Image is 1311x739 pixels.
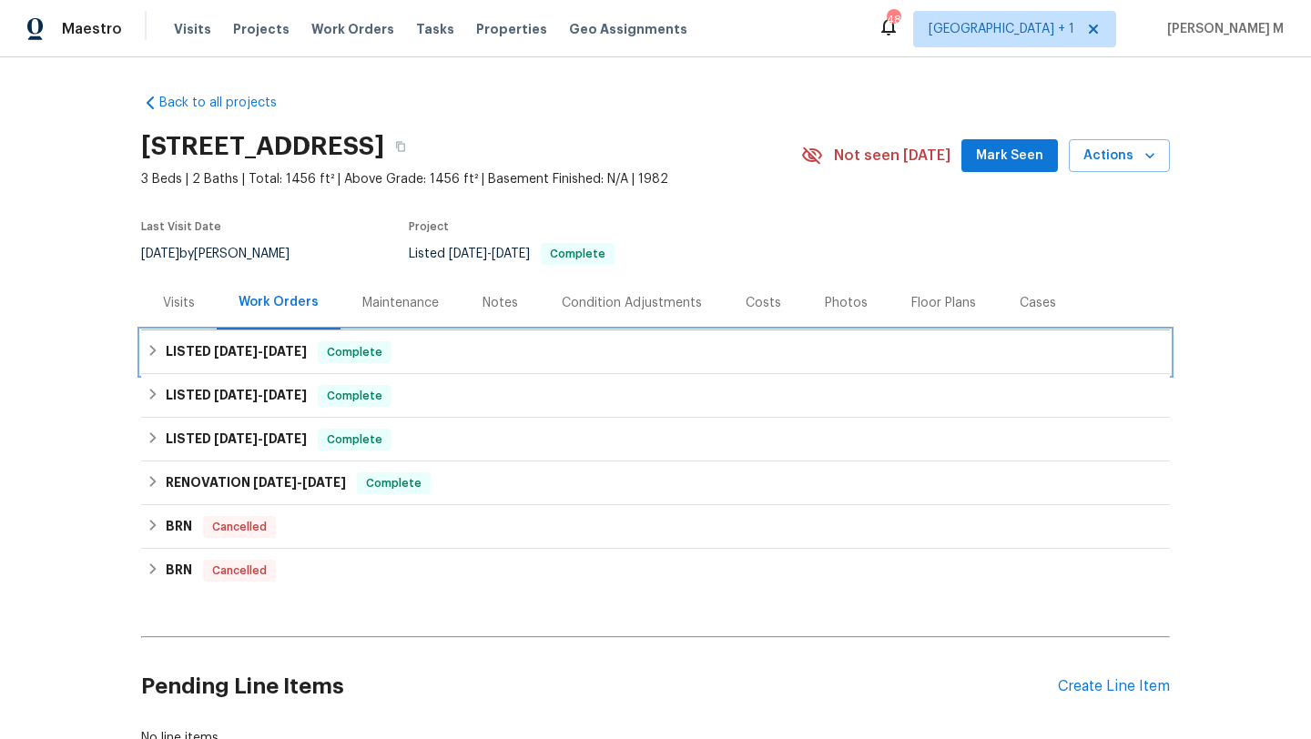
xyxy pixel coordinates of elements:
[141,330,1170,374] div: LISTED [DATE]-[DATE]Complete
[166,385,307,407] h6: LISTED
[233,20,290,38] span: Projects
[543,248,613,259] span: Complete
[476,20,547,38] span: Properties
[163,294,195,312] div: Visits
[825,294,868,312] div: Photos
[929,20,1074,38] span: [GEOGRAPHIC_DATA] + 1
[359,474,429,492] span: Complete
[449,248,530,260] span: -
[214,389,258,401] span: [DATE]
[141,221,221,232] span: Last Visit Date
[1069,139,1170,173] button: Actions
[214,389,307,401] span: -
[214,432,307,445] span: -
[141,170,801,188] span: 3 Beds | 2 Baths | Total: 1456 ft² | Above Grade: 1456 ft² | Basement Finished: N/A | 1982
[141,374,1170,418] div: LISTED [DATE]-[DATE]Complete
[1058,678,1170,695] div: Create Line Item
[320,387,390,405] span: Complete
[214,432,258,445] span: [DATE]
[409,248,615,260] span: Listed
[483,294,518,312] div: Notes
[205,562,274,580] span: Cancelled
[141,243,311,265] div: by [PERSON_NAME]
[492,248,530,260] span: [DATE]
[141,461,1170,505] div: RENOVATION [DATE]-[DATE]Complete
[263,389,307,401] span: [DATE]
[62,20,122,38] span: Maestro
[302,476,346,489] span: [DATE]
[911,294,976,312] div: Floor Plans
[141,137,384,156] h2: [STREET_ADDRESS]
[976,145,1043,167] span: Mark Seen
[362,294,439,312] div: Maintenance
[239,293,319,311] div: Work Orders
[214,345,307,358] span: -
[746,294,781,312] div: Costs
[141,418,1170,461] div: LISTED [DATE]-[DATE]Complete
[320,430,390,449] span: Complete
[320,343,390,361] span: Complete
[311,20,394,38] span: Work Orders
[141,549,1170,592] div: BRN Cancelled
[569,20,687,38] span: Geo Assignments
[1083,145,1155,167] span: Actions
[562,294,702,312] div: Condition Adjustments
[141,644,1058,729] h2: Pending Line Items
[166,429,307,450] h6: LISTED
[887,11,899,29] div: 48
[166,341,307,363] h6: LISTED
[174,20,211,38] span: Visits
[263,432,307,445] span: [DATE]
[416,23,454,35] span: Tasks
[141,505,1170,549] div: BRN Cancelled
[409,221,449,232] span: Project
[166,560,192,582] h6: BRN
[253,476,346,489] span: -
[141,248,179,260] span: [DATE]
[166,516,192,538] h6: BRN
[1160,20,1284,38] span: [PERSON_NAME] M
[166,472,346,494] h6: RENOVATION
[253,476,297,489] span: [DATE]
[263,345,307,358] span: [DATE]
[449,248,487,260] span: [DATE]
[961,139,1058,173] button: Mark Seen
[834,147,950,165] span: Not seen [DATE]
[205,518,274,536] span: Cancelled
[141,94,316,112] a: Back to all projects
[214,345,258,358] span: [DATE]
[1020,294,1056,312] div: Cases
